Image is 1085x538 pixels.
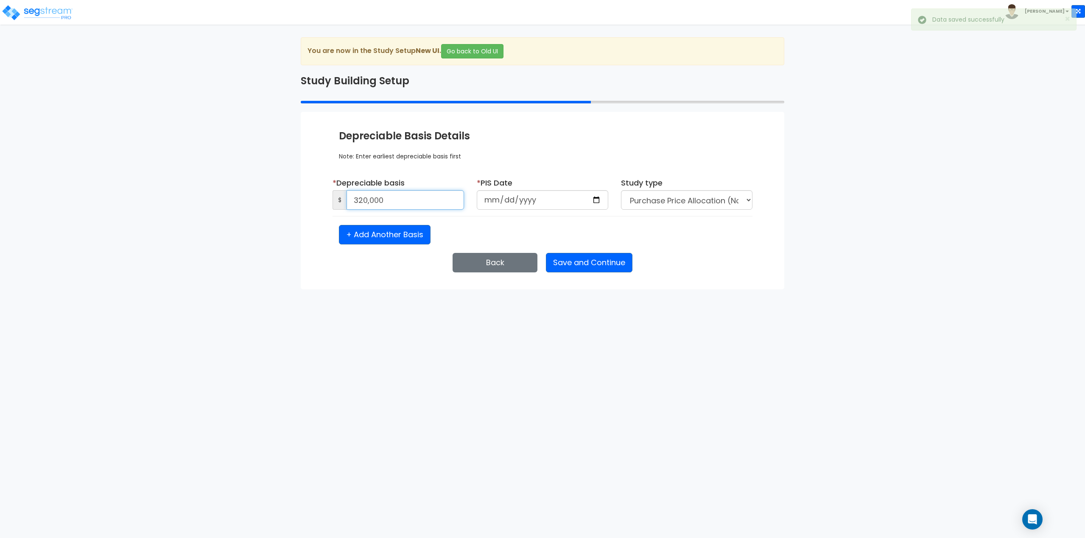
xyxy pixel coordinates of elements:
[347,190,464,210] input: Enter depreciable basis
[339,225,431,244] button: + Add Another Basis
[1,4,73,21] img: logo_pro_r.png
[1022,509,1043,530] div: Open Intercom Messenger
[301,37,784,65] div: You are now in the Study Setup .
[1065,14,1070,23] button: Close
[416,46,439,55] strong: New UI
[441,44,503,58] button: Go back to Old UI
[339,144,746,161] div: Note: Enter earliest depreciable basis first
[453,253,537,272] button: Back
[621,177,663,189] label: Study type
[932,15,1056,24] span: Data saved successfully
[339,129,746,143] div: Depreciable Basis Details
[294,74,791,88] div: Study Building Setup
[1004,4,1019,19] img: avatar.png
[546,253,632,272] button: Save and Continue
[333,177,405,189] label: Depreciable basis
[333,190,347,210] span: $
[1065,13,1070,25] span: ×
[477,190,608,210] input: Select date
[477,177,512,189] label: PIS Date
